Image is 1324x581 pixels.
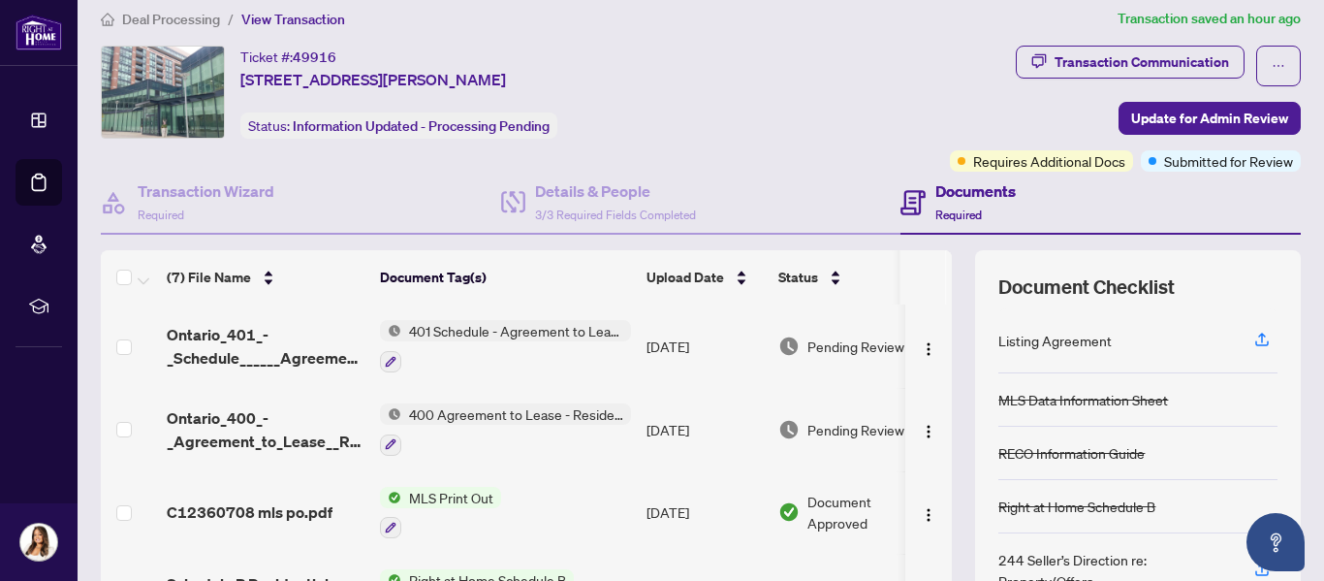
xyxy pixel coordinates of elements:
span: C12360708 mls po.pdf [167,500,332,524]
img: Logo [921,341,936,357]
img: Status Icon [380,403,401,425]
img: Document Status [778,419,800,440]
span: Deal Processing [122,11,220,28]
span: Ontario_401_-_Schedule______Agreement_to_Lease__Residential.pdf [167,323,364,370]
th: Upload Date [639,250,771,305]
li: / [228,8,234,30]
img: Document Status [778,501,800,523]
span: Status [778,267,818,288]
th: (7) File Name [159,250,372,305]
span: (7) File Name [167,267,251,288]
img: Profile Icon [20,524,57,561]
img: Logo [921,507,936,523]
div: Listing Agreement [998,330,1112,351]
span: 400 Agreement to Lease - Residential [401,403,631,425]
th: Status [771,250,935,305]
span: Document Checklist [998,274,1175,301]
td: [DATE] [639,388,771,471]
span: 49916 [293,48,336,66]
h4: Documents [935,179,1016,203]
button: Transaction Communication [1016,46,1245,79]
span: Pending Review [807,336,904,357]
button: Status Icon401 Schedule - Agreement to Lease - Residential [380,320,631,372]
button: Logo [913,331,944,362]
span: Requires Additional Docs [973,150,1125,172]
div: MLS Data Information Sheet [998,389,1168,410]
div: Status: [240,113,557,139]
div: RECO Information Guide [998,442,1145,464]
span: Required [138,208,184,222]
span: Submitted for Review [1164,150,1293,172]
span: 3/3 Required Fields Completed [535,208,696,222]
img: IMG-C12360708_1.jpg [102,47,224,138]
img: Logo [921,424,936,439]
span: Update for Admin Review [1131,103,1288,134]
span: 401 Schedule - Agreement to Lease - Residential [401,320,631,341]
span: Pending Review [807,419,904,440]
h4: Details & People [535,179,696,203]
td: [DATE] [639,471,771,555]
button: Logo [913,414,944,445]
span: Information Updated - Processing Pending [293,117,550,135]
article: Transaction saved an hour ago [1118,8,1301,30]
span: ellipsis [1272,59,1285,73]
button: Update for Admin Review [1119,102,1301,135]
button: Logo [913,497,944,528]
span: Ontario_400_-_Agreement_to_Lease__Residential.pdf [167,406,364,453]
div: Ticket #: [240,46,336,68]
button: Status Icon400 Agreement to Lease - Residential [380,403,631,456]
div: Right at Home Schedule B [998,496,1155,517]
span: MLS Print Out [401,487,501,508]
span: [STREET_ADDRESS][PERSON_NAME] [240,68,506,91]
button: Status IconMLS Print Out [380,487,501,539]
img: Document Status [778,336,800,357]
div: Transaction Communication [1055,47,1229,78]
span: View Transaction [241,11,345,28]
img: Status Icon [380,487,401,508]
h4: Transaction Wizard [138,179,274,203]
th: Document Tag(s) [372,250,639,305]
span: Upload Date [646,267,724,288]
img: Status Icon [380,320,401,341]
span: Document Approved [807,491,928,533]
span: home [101,13,114,26]
button: Open asap [1246,513,1305,571]
td: [DATE] [639,305,771,388]
img: logo [16,15,62,50]
span: Required [935,208,982,222]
